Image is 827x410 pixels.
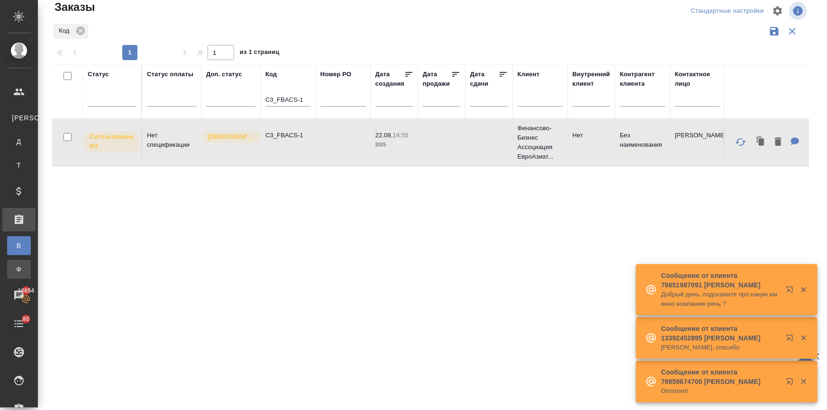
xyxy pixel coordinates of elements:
[661,343,780,352] p: [PERSON_NAME], спасибо
[573,131,610,140] p: Нет
[573,70,610,89] div: Внутренний клиент
[783,22,801,40] button: Сбросить фильтры
[7,108,31,127] a: [PERSON_NAME]
[375,140,413,150] p: 2025
[675,70,720,89] div: Контактное лицо
[620,70,665,89] div: Контрагент клиента
[12,265,26,274] span: Ф
[7,156,31,175] a: Т
[375,132,393,139] p: 22.09,
[12,113,26,123] span: [PERSON_NAME]
[12,160,26,170] span: Т
[752,133,770,152] button: Клонировать
[423,70,451,89] div: Дата продажи
[90,132,134,151] p: Согласование КП
[794,285,813,294] button: Закрыть
[7,132,31,151] a: Д
[780,280,803,303] button: Открыть в новой вкладке
[661,271,780,290] p: Сообщение от клиента 79851987091 [PERSON_NAME]
[147,70,193,79] div: Статус оплаты
[765,22,783,40] button: Сохранить фильтры
[265,131,311,140] p: C3_FBACS-1
[208,132,255,142] p: [DEMOGRAPHIC_DATA]
[661,290,780,309] p: Добрый день, подскажите про какую именно компанию речь ?
[59,26,73,36] p: Код
[470,70,499,89] div: Дата сдачи
[518,70,539,79] div: Клиент
[265,70,277,79] div: Код
[17,314,35,324] span: 80
[689,4,766,18] div: split button
[12,241,26,250] span: В
[240,46,280,60] span: из 1 страниц
[661,324,780,343] p: Сообщение от клиента 13392452895 [PERSON_NAME]
[88,70,109,79] div: Статус
[7,236,31,255] a: В
[661,386,780,396] p: Оплатил!
[770,133,786,152] button: Удалить
[53,24,88,39] div: Код
[206,70,242,79] div: Доп. статус
[780,329,803,351] button: Открыть в новой вкладке
[794,377,813,386] button: Закрыть
[518,124,563,161] p: Финансово-Бизнес Ассоциация ЕвроАзиат...
[393,132,409,139] p: 14:55
[12,286,40,295] span: 16654
[142,126,201,159] td: Нет спецификации
[729,131,752,153] button: Обновить
[201,131,256,143] div: Выставляется автоматически для первых 3 заказов нового контактного лица. Особое внимание
[789,2,809,20] span: Посмотреть информацию
[620,131,665,150] p: Без наименования
[2,312,36,336] a: 80
[2,284,36,307] a: 16654
[780,372,803,395] button: Открыть в новой вкладке
[661,367,780,386] p: Сообщение от клиента 79859674700 [PERSON_NAME]
[320,70,351,79] div: Номер PO
[670,126,725,159] td: [PERSON_NAME]
[12,137,26,146] span: Д
[7,260,31,279] a: Ф
[375,70,404,89] div: Дата создания
[794,334,813,342] button: Закрыть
